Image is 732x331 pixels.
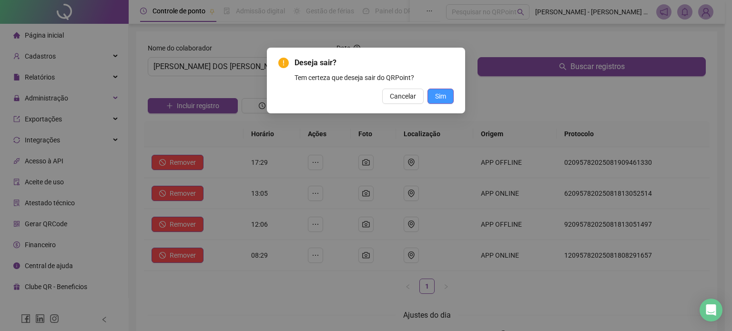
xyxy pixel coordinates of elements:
span: exclamation-circle [278,58,289,68]
span: Deseja sair? [295,57,454,69]
span: Cancelar [390,91,416,101]
button: Cancelar [382,89,424,104]
span: Sim [435,91,446,101]
button: Sim [427,89,454,104]
div: Open Intercom Messenger [700,299,722,321]
div: Tem certeza que deseja sair do QRPoint? [295,72,454,83]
